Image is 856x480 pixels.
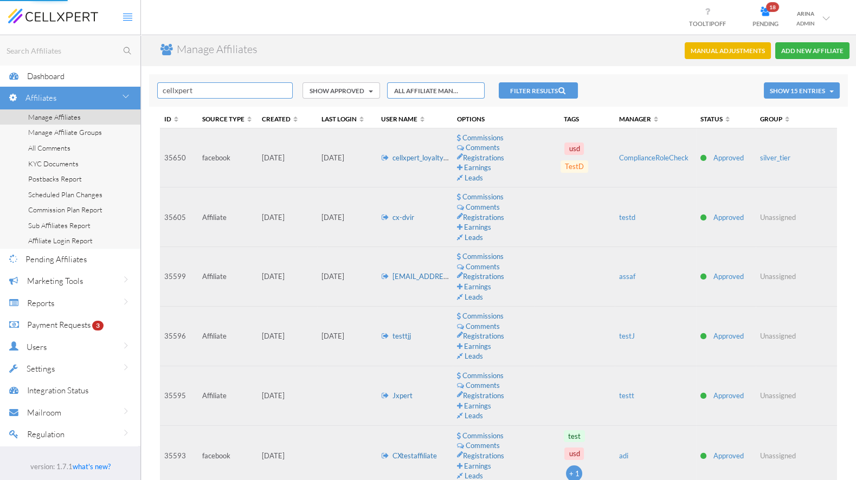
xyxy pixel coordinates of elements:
span: Earnings [464,223,491,231]
td: Affiliate [198,307,258,366]
span: Comments [466,441,500,450]
span: Leads [465,471,483,480]
td: facebook [198,128,258,188]
span: Options [457,115,485,122]
span: Group [760,115,792,122]
span: Approved [713,153,744,162]
span: testt [619,391,634,400]
span: Leads [465,293,483,301]
span: [DATE] [321,272,344,281]
span: Manage Affiliate Groups [28,128,102,137]
span: silver_tier [760,153,790,162]
span: Leads [465,352,483,360]
span: Earnings [464,282,491,291]
a: Jxpert [392,391,413,400]
td: 35650 [160,128,198,188]
span: Reports [27,298,54,308]
span: Affiliates [25,93,56,103]
span: adi [619,451,628,460]
td: 35596 [160,307,198,366]
span: Marketing Tools [27,276,83,286]
td: 35595 [160,366,198,426]
span: All Affiliate Managers [394,86,460,95]
td: Affiliate [198,366,258,426]
div: TestD [561,160,588,173]
span: version: 1.7.1 [30,462,73,471]
button: FILTER RESULTS [499,82,578,99]
span: Unassigned [760,451,796,460]
th: Status [696,110,756,128]
button: Show 15 Entries [764,82,840,99]
span: Select box activate [387,82,485,99]
span: Registrations [463,451,504,461]
span: OFF [715,20,726,27]
span: [DATE] [321,213,344,222]
th: ID [160,110,198,128]
span: Regulation [27,429,65,439]
button: ADD NEW AFFILIATE [775,42,849,59]
a: what's new? [73,462,111,471]
span: Commission Plan Report [28,205,102,214]
span: Commissions [462,312,504,320]
span: Payment Requests [27,320,91,330]
div: ARINA [796,9,815,18]
span: 18 [766,2,779,12]
span: Users [27,342,47,352]
span: Comments [466,381,500,390]
span: Show 15 Entries [770,87,825,94]
span: Manager [619,115,661,122]
span: 3 [92,321,104,330]
span: [DATE] [321,332,344,340]
span: KYC Documents [28,159,79,168]
span: Comments [466,203,500,211]
a: [EMAIL_ADDRESS][DOMAIN_NAME] [392,272,511,281]
span: Sub Affiliates Report [28,221,91,230]
span: Leads [465,411,483,420]
span: Scheduled Plan Changes [28,190,102,199]
input: Search Affiliates [4,44,140,57]
span: Status [700,115,732,122]
span: Unassigned [760,332,796,340]
span: Created [262,115,300,122]
span: Settings [27,364,55,374]
span: TOOLTIP [689,20,726,27]
p: Manage Affiliates [177,42,258,57]
button: MANUAL ADJUSTMENTS [685,42,771,59]
a: testtjj [392,332,411,340]
span: Earnings [464,342,491,351]
td: [DATE] [258,307,317,366]
span: Dashboard [27,71,65,81]
td: Affiliate [198,187,258,247]
span: Unassigned [760,272,796,281]
span: [DATE] [321,153,344,162]
span: Approved [713,272,744,281]
span: User name [381,115,427,122]
span: Approved [713,213,744,222]
span: Commissions [462,371,504,380]
th: Group [756,110,837,128]
td: [DATE] [258,128,317,188]
span: assaf [619,272,635,281]
span: Tags [563,115,578,122]
span: ComplianceRoleCheck [619,153,688,162]
div: usd [564,447,584,460]
span: Unassigned [760,213,796,222]
span: Manage Affiliates [28,113,81,121]
div: usd [564,142,584,155]
span: Leads [465,233,483,242]
span: Commissions [462,431,504,440]
th: Last Login [317,110,377,128]
span: Comments [466,262,500,271]
span: Approved [713,332,744,340]
td: 35605 [160,187,198,247]
th: Manager [615,110,696,128]
span: All Comments [28,144,70,152]
span: Earnings [464,163,491,172]
th: Tags [534,110,615,128]
th: User name [377,110,453,128]
span: Earnings [464,462,491,470]
span: testJ [619,332,635,340]
a: cellxpert_loyalty_program [392,153,473,162]
span: Pending Affiliates [25,254,87,264]
span: Commissions [462,192,504,201]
